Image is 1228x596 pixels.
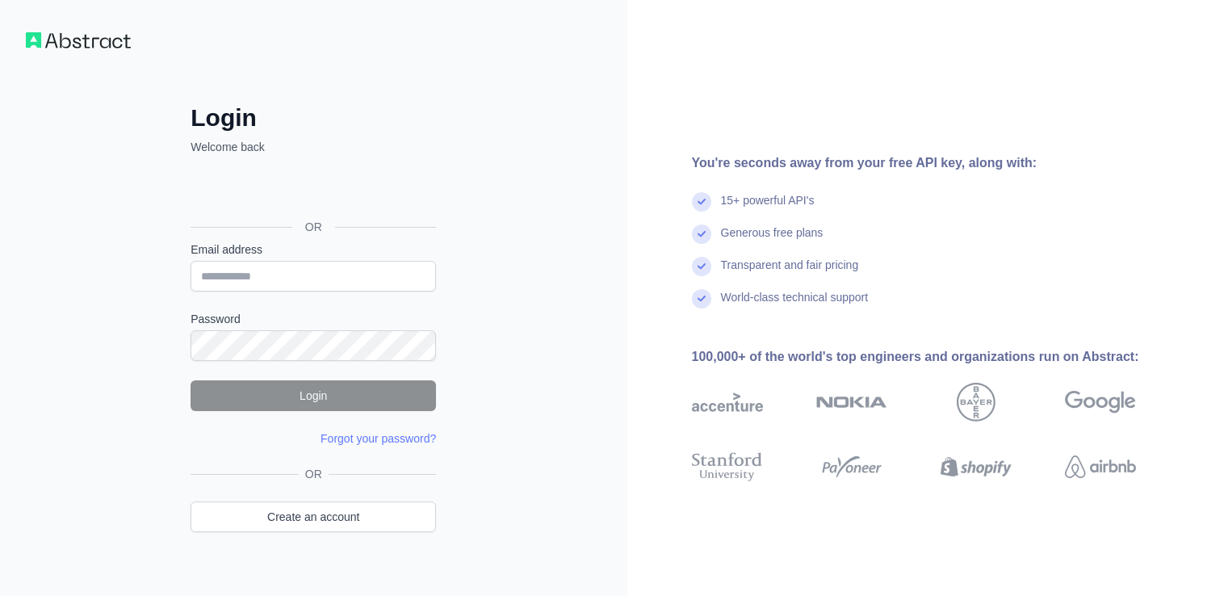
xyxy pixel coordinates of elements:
img: Workflow [26,32,131,48]
img: google [1065,383,1136,422]
div: Transparent and fair pricing [721,257,859,289]
div: You're seconds away from your free API key, along with: [692,153,1188,173]
div: 100,000+ of the world's top engineers and organizations run on Abstract: [692,347,1188,367]
span: OR [299,466,329,482]
a: Create an account [191,502,436,532]
a: Forgot your password? [321,432,436,445]
img: bayer [957,383,995,422]
h2: Login [191,103,436,132]
iframe: Sign in with Google Button [182,173,441,208]
span: OR [292,219,335,235]
img: check mark [692,192,711,212]
div: World-class technical support [721,289,869,321]
img: stanford university [692,449,763,485]
img: shopify [941,449,1012,485]
img: check mark [692,289,711,308]
img: payoneer [816,449,887,485]
button: Login [191,380,436,411]
img: check mark [692,225,711,244]
div: Generous free plans [721,225,824,257]
p: Welcome back [191,139,436,155]
img: accenture [692,383,763,422]
img: check mark [692,257,711,276]
label: Email address [191,241,436,258]
div: 15+ powerful API's [721,192,815,225]
label: Password [191,311,436,327]
img: airbnb [1065,449,1136,485]
img: nokia [816,383,887,422]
